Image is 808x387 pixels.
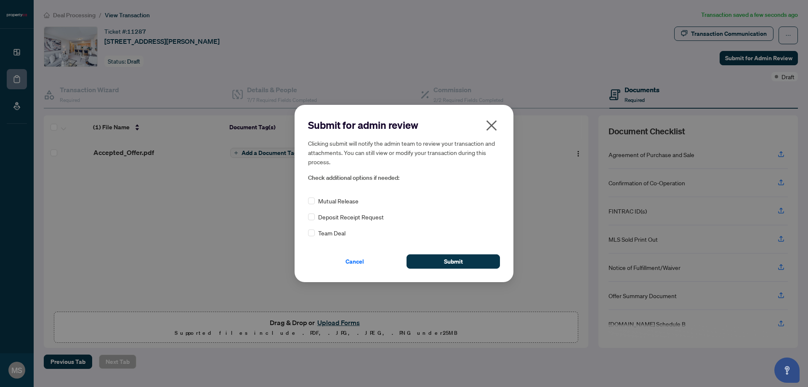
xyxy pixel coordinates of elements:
span: close [485,119,498,132]
span: Submit [444,255,463,268]
span: Cancel [346,255,364,268]
span: Team Deal [318,228,346,238]
span: Mutual Release [318,196,359,206]
h2: Submit for admin review [308,118,500,132]
span: Check additional options if needed: [308,173,500,183]
h5: Clicking submit will notify the admin team to review your transaction and attachments. You can st... [308,139,500,166]
button: Submit [407,254,500,269]
button: Cancel [308,254,401,269]
button: Open asap [774,358,800,383]
span: Deposit Receipt Request [318,212,384,222]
